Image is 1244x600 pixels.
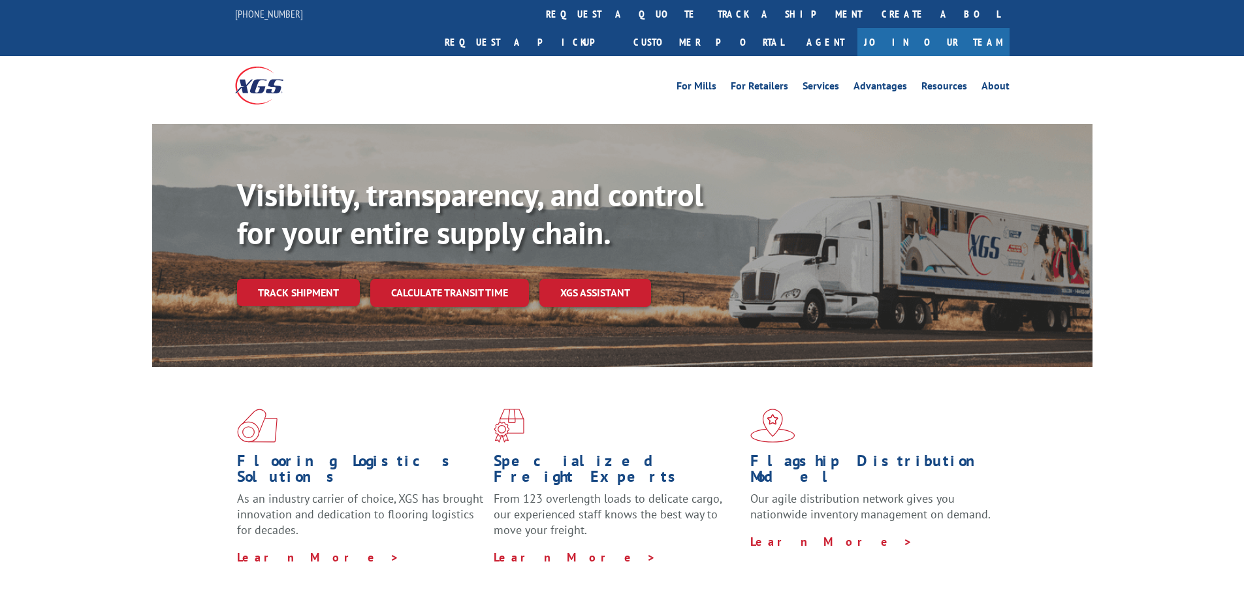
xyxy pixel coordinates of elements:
h1: Specialized Freight Experts [494,453,741,491]
a: Learn More > [237,550,400,565]
a: Customer Portal [624,28,793,56]
a: XGS ASSISTANT [539,279,651,307]
a: Request a pickup [435,28,624,56]
a: Resources [921,81,967,95]
a: About [981,81,1010,95]
a: Join Our Team [857,28,1010,56]
a: For Retailers [731,81,788,95]
a: Calculate transit time [370,279,529,307]
img: xgs-icon-flagship-distribution-model-red [750,409,795,443]
img: xgs-icon-total-supply-chain-intelligence-red [237,409,278,443]
a: Learn More > [494,550,656,565]
span: As an industry carrier of choice, XGS has brought innovation and dedication to flooring logistics... [237,491,483,537]
a: Agent [793,28,857,56]
h1: Flooring Logistics Solutions [237,453,484,491]
p: From 123 overlength loads to delicate cargo, our experienced staff knows the best way to move you... [494,491,741,549]
a: [PHONE_NUMBER] [235,7,303,20]
h1: Flagship Distribution Model [750,453,997,491]
img: xgs-icon-focused-on-flooring-red [494,409,524,443]
a: Learn More > [750,534,913,549]
a: For Mills [677,81,716,95]
b: Visibility, transparency, and control for your entire supply chain. [237,174,703,253]
a: Services [803,81,839,95]
span: Our agile distribution network gives you nationwide inventory management on demand. [750,491,991,522]
a: Track shipment [237,279,360,306]
a: Advantages [853,81,907,95]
